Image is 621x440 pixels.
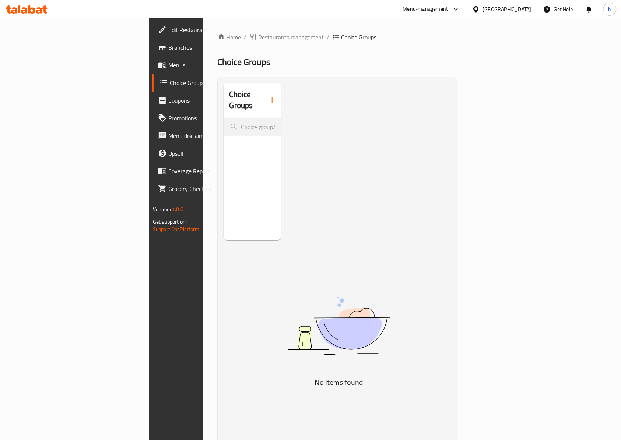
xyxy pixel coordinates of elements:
[152,145,253,162] a: Upsell
[168,96,247,105] span: Coupons
[168,184,247,193] span: Grocery Checklist
[168,43,247,52] span: Branches
[152,127,253,145] a: Menu disclaimer
[224,118,281,136] input: search
[170,78,247,87] span: Choice Groups
[341,33,377,42] span: Choice Groups
[168,61,247,70] span: Menus
[152,74,253,92] a: Choice Groups
[152,21,253,39] a: Edit Restaurant
[172,205,183,214] span: 1.0.0
[168,114,247,123] span: Promotions
[483,5,531,13] div: [GEOGRAPHIC_DATA]
[152,92,253,109] a: Coupons
[152,109,253,127] a: Promotions
[152,180,253,198] a: Grocery Checklist
[152,39,253,56] a: Branches
[259,33,324,42] span: Restaurants management
[168,25,247,34] span: Edit Restaurant
[168,149,247,158] span: Upsell
[250,33,324,42] a: Restaurants management
[247,376,431,388] h5: No Items found
[153,217,187,227] span: Get support on:
[327,33,330,42] li: /
[247,277,431,375] img: dish.svg
[403,5,448,14] div: Menu-management
[168,131,247,140] span: Menu disclaimer
[168,167,247,175] span: Coverage Report
[608,5,611,13] span: h
[152,56,253,74] a: Menus
[153,205,171,214] span: Version:
[218,33,457,42] nav: breadcrumb
[152,162,253,180] a: Coverage Report
[153,224,200,234] a: Support.OpsPlatform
